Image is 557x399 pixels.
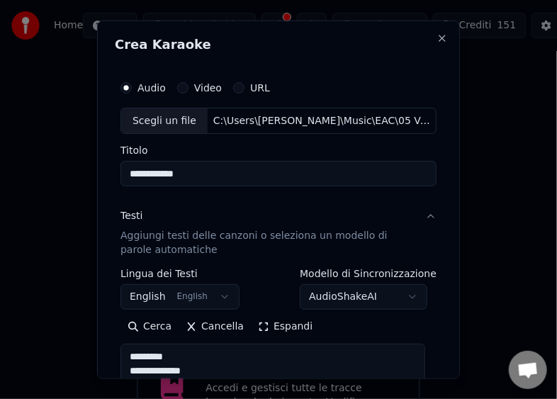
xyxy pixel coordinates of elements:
label: Lingua dei Testi [120,269,240,279]
div: Scegli un file [121,108,208,133]
div: C:\Users\[PERSON_NAME]\Music\EAC\05 Vedo nero.wav [208,113,436,128]
button: Espandi [251,315,320,338]
label: URL [250,82,270,92]
label: Video [194,82,222,92]
div: Testi [120,209,142,223]
label: Modello di Sincronizzazione [300,269,437,279]
p: Aggiungi testi delle canzoni o seleziona un modello di parole automatiche [120,229,414,257]
button: TestiAggiungi testi delle canzoni o seleziona un modello di parole automatiche [120,198,437,269]
h2: Crea Karaoke [115,38,442,50]
button: Cancella [179,315,251,338]
label: Titolo [120,145,437,155]
button: Cerca [120,315,179,338]
label: Audio [137,82,166,92]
